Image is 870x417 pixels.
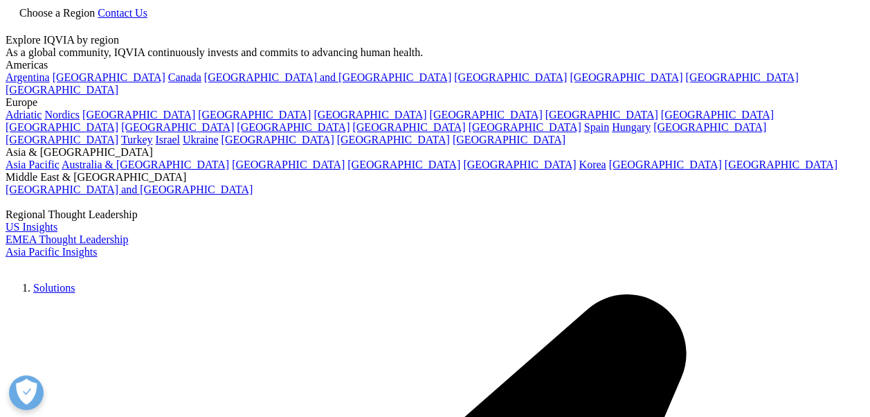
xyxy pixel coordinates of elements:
a: [GEOGRAPHIC_DATA] [463,159,576,170]
a: [GEOGRAPHIC_DATA] [237,121,350,133]
a: [GEOGRAPHIC_DATA] [6,121,118,133]
a: Israel [156,134,181,145]
a: Asia Pacific Insights [6,246,97,258]
a: Nordics [44,109,80,121]
a: [GEOGRAPHIC_DATA] [53,71,165,83]
a: [GEOGRAPHIC_DATA] [686,71,799,83]
a: [GEOGRAPHIC_DATA] [469,121,581,133]
a: [GEOGRAPHIC_DATA] [121,121,234,133]
a: [GEOGRAPHIC_DATA] [430,109,543,121]
a: [GEOGRAPHIC_DATA] [352,121,465,133]
div: Asia & [GEOGRAPHIC_DATA] [6,146,864,159]
div: Americas [6,59,864,71]
div: Regional Thought Leadership [6,208,864,221]
a: Adriatic [6,109,42,121]
a: [GEOGRAPHIC_DATA] [232,159,345,170]
button: Open Preferences [9,375,44,410]
a: [GEOGRAPHIC_DATA] [609,159,722,170]
a: Ukraine [183,134,219,145]
a: [GEOGRAPHIC_DATA] [6,134,118,145]
a: Spain [584,121,609,133]
a: [GEOGRAPHIC_DATA] [570,71,682,83]
a: [GEOGRAPHIC_DATA] [198,109,311,121]
a: Asia Pacific [6,159,60,170]
a: [GEOGRAPHIC_DATA] [221,134,334,145]
a: EMEA Thought Leadership [6,233,128,245]
a: Canada [168,71,201,83]
a: Solutions [33,282,75,294]
a: [GEOGRAPHIC_DATA] [653,121,766,133]
a: [GEOGRAPHIC_DATA] [337,134,450,145]
a: Turkey [121,134,153,145]
div: As a global community, IQVIA continuously invests and commits to advancing human health. [6,46,864,59]
a: Hungary [612,121,651,133]
a: [GEOGRAPHIC_DATA] [347,159,460,170]
a: Korea [579,159,606,170]
a: Argentina [6,71,50,83]
div: Middle East & [GEOGRAPHIC_DATA] [6,171,864,184]
a: [GEOGRAPHIC_DATA] [661,109,774,121]
div: Europe [6,96,864,109]
span: Choose a Region [19,7,95,19]
a: [GEOGRAPHIC_DATA] [725,159,837,170]
a: US Insights [6,221,57,233]
a: [GEOGRAPHIC_DATA] and [GEOGRAPHIC_DATA] [204,71,451,83]
a: [GEOGRAPHIC_DATA] [6,84,118,96]
a: Australia & [GEOGRAPHIC_DATA] [62,159,229,170]
a: Contact Us [98,7,147,19]
a: [GEOGRAPHIC_DATA] [82,109,195,121]
a: [GEOGRAPHIC_DATA] [545,109,658,121]
a: [GEOGRAPHIC_DATA] [453,134,565,145]
a: [GEOGRAPHIC_DATA] and [GEOGRAPHIC_DATA] [6,184,253,195]
div: Explore IQVIA by region [6,34,864,46]
a: [GEOGRAPHIC_DATA] [314,109,426,121]
a: [GEOGRAPHIC_DATA] [454,71,567,83]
